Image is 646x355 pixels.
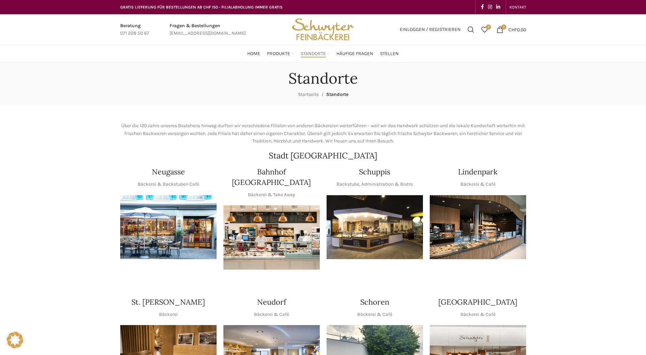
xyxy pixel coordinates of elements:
h4: Neudorf [257,297,286,307]
a: Home [247,47,260,61]
span: 0 [486,24,491,30]
a: Einloggen / Registrieren [396,23,464,36]
p: Bäckerei & Café [254,311,289,318]
a: Site logo [289,26,356,32]
h4: Lindenpark [458,167,498,177]
a: 0 CHF0.00 [493,23,530,36]
a: Infobox link [170,22,246,37]
a: Linkedin social link [494,2,502,12]
p: Bäckerei & Backstuben Café [138,181,199,188]
p: Bäckerei & Café [357,311,392,318]
bdi: 0.00 [508,27,526,32]
img: Bahnhof St. Gallen [223,205,320,270]
a: KONTAKT [509,0,526,14]
p: Über die 120 Jahre unseres Bestehens hinweg durften wir verschiedene Filialen von anderen Bäckere... [120,122,526,145]
a: Instagram social link [486,2,494,12]
img: Bäckerei Schwyter [289,14,356,45]
p: Bäckerei & Café [460,181,495,188]
span: Einloggen / Registrieren [400,27,461,32]
img: Neugasse [120,195,217,259]
a: Produkte [267,47,294,61]
h4: Neugasse [152,167,185,177]
span: 0 [501,24,506,30]
a: Standorte [301,47,330,61]
p: Bäckerei & Café [460,311,495,318]
h2: Stadt [GEOGRAPHIC_DATA] [120,152,526,160]
span: Häufige Fragen [336,51,373,57]
a: Facebook social link [479,2,486,12]
a: Stellen [380,47,399,61]
img: 017-e1571925257345 [430,195,526,259]
h4: Schoren [360,297,389,307]
h4: Bahnhof [GEOGRAPHIC_DATA] [223,167,320,188]
span: Produkte [267,51,290,57]
span: Home [247,51,260,57]
p: Bäckerei [159,311,178,318]
a: Häufige Fragen [336,47,373,61]
span: CHF [508,27,517,32]
h1: Standorte [288,69,358,87]
a: Suchen [464,23,478,36]
p: Backstube, Administration & Bistro [336,181,413,188]
a: 0 [478,23,491,36]
a: Infobox link [120,22,149,37]
span: GRATIS LIEFERUNG FÜR BESTELLUNGEN AB CHF 150 - FILIALABHOLUNG IMMER GRATIS [120,5,283,10]
a: Startseite [298,91,319,97]
img: 150130-Schwyter-013 [327,195,423,259]
div: Secondary navigation [506,0,530,14]
h4: St. [PERSON_NAME] [131,297,205,307]
div: Meine Wunschliste [478,23,491,36]
span: Standorte [301,51,326,57]
span: Standorte [326,91,348,97]
span: KONTAKT [509,5,526,10]
p: Bäckerei & Take Away [248,191,295,199]
span: Stellen [380,51,399,57]
h4: [GEOGRAPHIC_DATA] [438,297,517,307]
h4: Schuppis [359,167,390,177]
div: Main navigation [117,47,530,61]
